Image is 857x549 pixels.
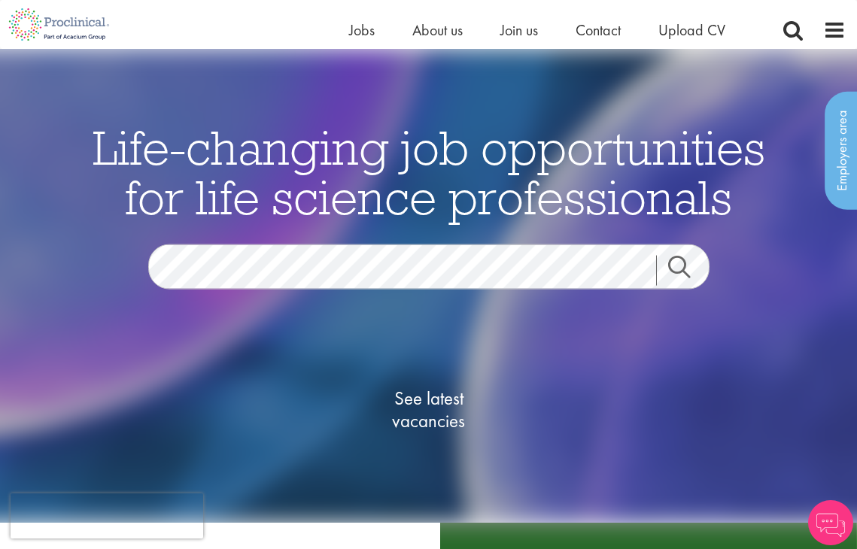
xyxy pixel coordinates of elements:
a: Job search submit button [656,255,721,285]
img: Chatbot [808,500,853,545]
a: Contact [576,20,621,40]
a: About us [412,20,463,40]
span: Life-changing job opportunities for life science professionals [93,117,765,226]
a: See latestvacancies [354,326,504,492]
a: Join us [500,20,538,40]
a: Jobs [349,20,375,40]
a: Upload CV [658,20,725,40]
span: See latest vacancies [354,387,504,432]
iframe: reCAPTCHA [11,493,203,538]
